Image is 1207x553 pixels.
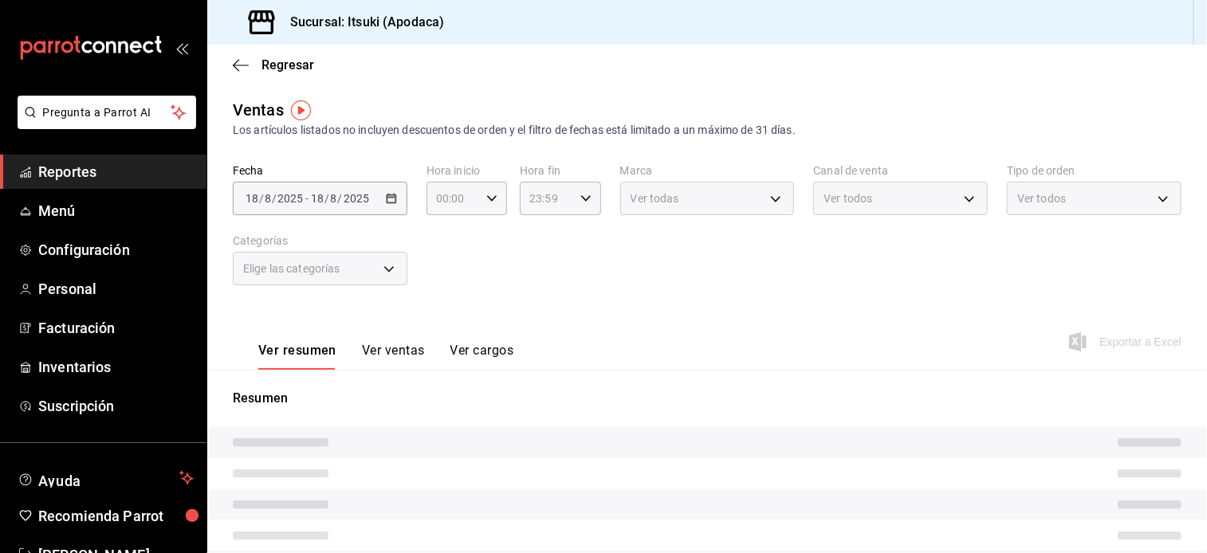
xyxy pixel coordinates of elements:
button: Pregunta a Parrot AI [18,96,196,129]
span: / [324,192,329,205]
div: Los artículos listados no incluyen descuentos de orden y el filtro de fechas está limitado a un m... [233,122,1181,139]
input: -- [264,192,272,205]
span: Regresar [261,57,314,73]
button: Ver ventas [362,343,425,370]
font: Reportes [38,163,96,180]
div: Pestañas de navegación [258,343,513,370]
span: / [259,192,264,205]
p: Resumen [233,389,1181,408]
font: Ver resumen [258,343,336,359]
label: Categorías [233,236,407,247]
font: Menú [38,202,76,219]
span: Elige las categorías [243,261,340,276]
input: -- [330,192,338,205]
span: / [338,192,343,205]
span: Ver todas [631,190,679,206]
span: Ver todos [1017,190,1066,206]
span: - [305,192,309,205]
font: Facturación [38,320,115,336]
h3: Sucursal: Itsuki (Apodaca) [277,13,444,32]
span: Ayuda [38,469,173,488]
label: Canal de venta [813,166,988,177]
font: Configuración [38,241,130,258]
span: / [272,192,277,205]
a: Pregunta a Parrot AI [11,116,196,132]
input: -- [310,192,324,205]
input: ---- [343,192,370,205]
label: Hora inicio [427,166,507,177]
input: ---- [277,192,304,205]
font: Personal [38,280,96,297]
font: Recomienda Parrot [38,508,163,524]
font: Inventarios [38,359,111,375]
span: Pregunta a Parrot AI [43,104,171,121]
input: -- [245,192,259,205]
label: Marca [620,166,795,177]
button: Ver cargos [450,343,514,370]
span: Ver todos [824,190,872,206]
button: open_drawer_menu [175,41,188,54]
label: Fecha [233,166,407,177]
div: Ventas [233,98,284,122]
label: Hora fin [520,166,600,177]
font: Suscripción [38,398,114,414]
label: Tipo de orden [1007,166,1181,177]
img: Marcador de información sobre herramientas [291,100,311,120]
button: Regresar [233,57,314,73]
